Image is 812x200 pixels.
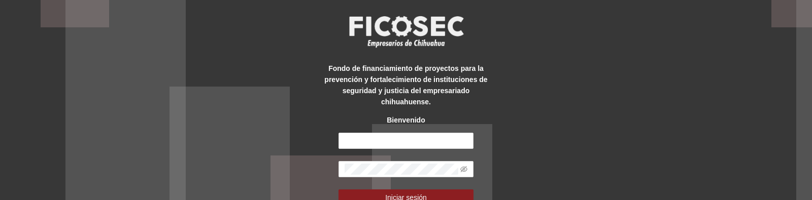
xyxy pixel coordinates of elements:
strong: Fondo de financiamiento de proyectos para la prevención y fortalecimiento de instituciones de seg... [324,64,487,106]
img: logo [343,13,469,50]
strong: Bienvenido [387,116,425,124]
span: eye-invisible [460,166,467,173]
